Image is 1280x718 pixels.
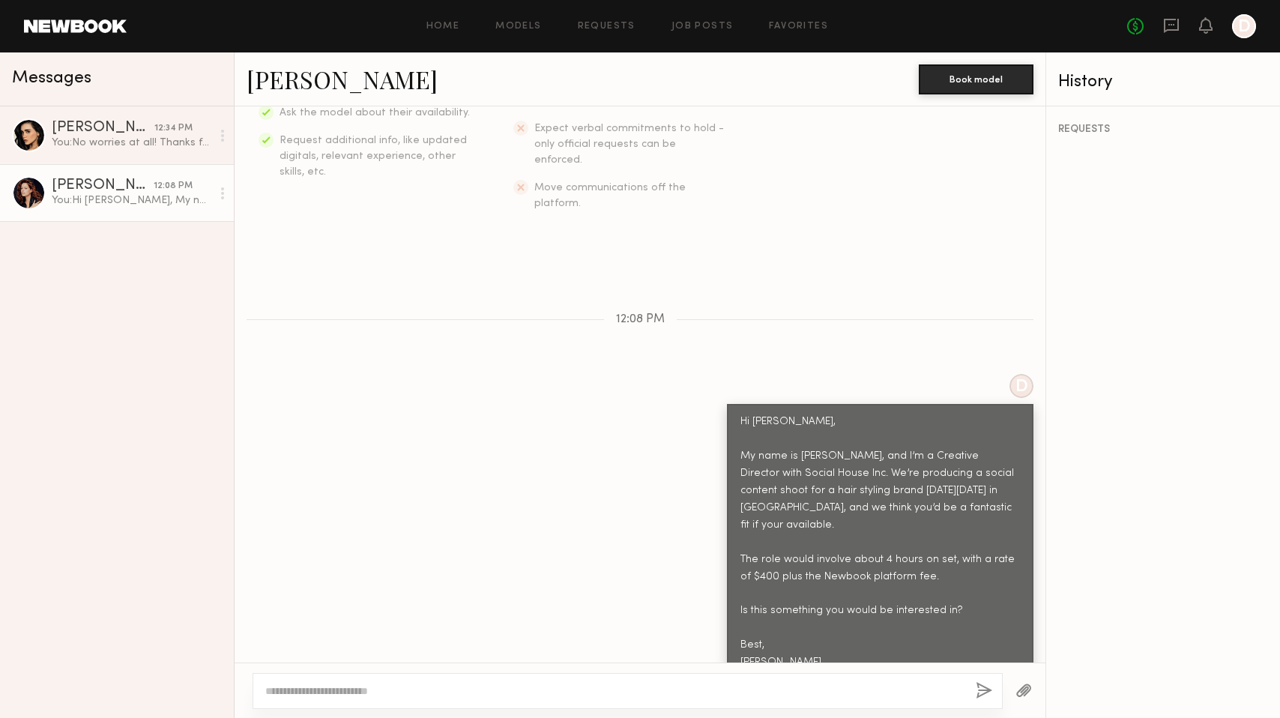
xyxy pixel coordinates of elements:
[154,121,193,136] div: 12:34 PM
[919,72,1033,85] a: Book model
[52,121,154,136] div: [PERSON_NAME]
[1058,73,1268,91] div: History
[280,136,467,177] span: Request additional info, like updated digitals, relevant experience, other skills, etc.
[740,414,1020,672] div: Hi [PERSON_NAME], My name is [PERSON_NAME], and I’m a Creative Director with Social House Inc. We...
[1058,124,1268,135] div: REQUESTS
[534,183,686,208] span: Move communications off the platform.
[671,22,734,31] a: Job Posts
[578,22,636,31] a: Requests
[495,22,541,31] a: Models
[769,22,828,31] a: Favorites
[919,64,1033,94] button: Book model
[616,313,665,326] span: 12:08 PM
[247,63,438,95] a: [PERSON_NAME]
[154,179,193,193] div: 12:08 PM
[1232,14,1256,38] a: D
[280,108,470,118] span: Ask the model about their availability.
[52,136,211,150] div: You: No worries at all! Thanks for letting me know! 😊
[52,193,211,208] div: You: Hi [PERSON_NAME], My name is [PERSON_NAME], and I’m a Creative Director with Social House In...
[52,178,154,193] div: [PERSON_NAME]
[534,124,724,165] span: Expect verbal commitments to hold - only official requests can be enforced.
[12,70,91,87] span: Messages
[426,22,460,31] a: Home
